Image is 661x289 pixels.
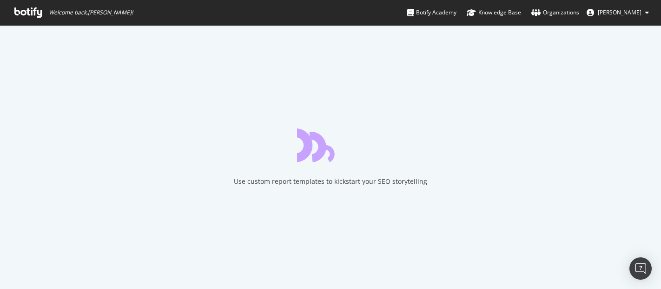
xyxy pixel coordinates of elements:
[407,8,456,17] div: Botify Academy
[598,8,641,16] span: Sinead Pounder
[629,257,652,280] div: Open Intercom Messenger
[297,128,364,162] div: animation
[49,9,133,16] span: Welcome back, [PERSON_NAME] !
[467,8,521,17] div: Knowledge Base
[531,8,579,17] div: Organizations
[579,5,656,20] button: [PERSON_NAME]
[234,177,427,186] div: Use custom report templates to kickstart your SEO storytelling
